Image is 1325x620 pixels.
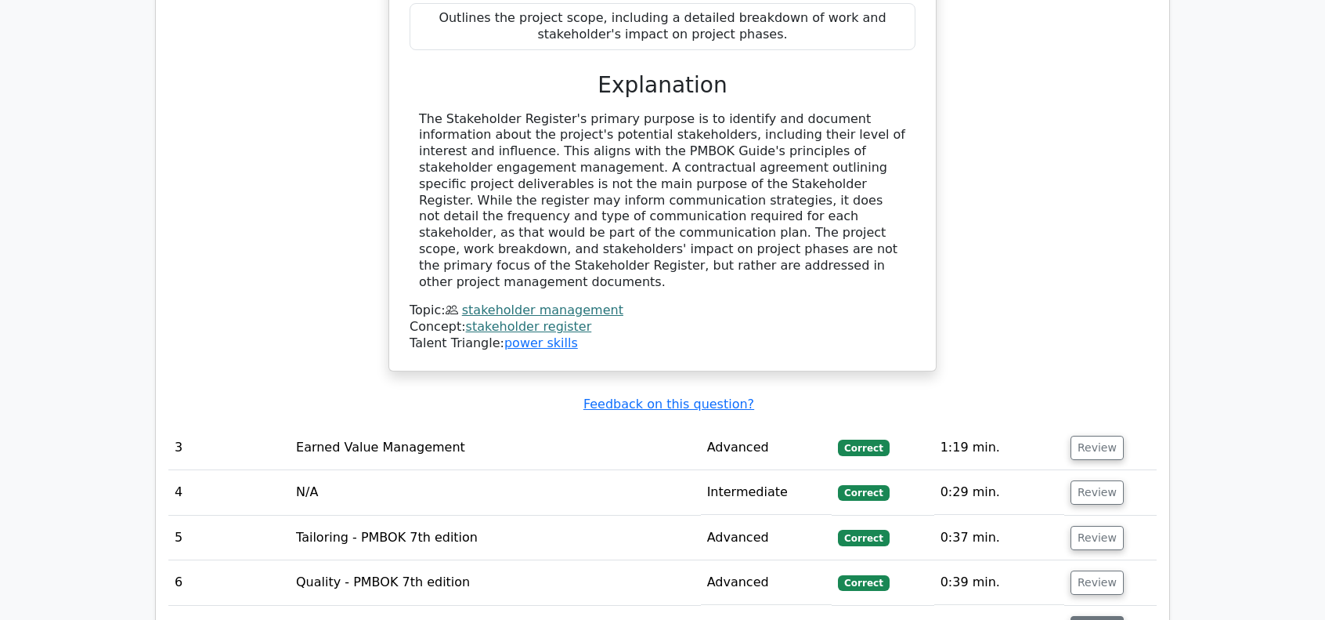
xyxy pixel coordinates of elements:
h3: Explanation [419,72,906,99]
td: 3 [168,426,290,470]
td: Tailoring - PMBOK 7th edition [290,516,701,560]
div: Concept: [410,319,915,335]
td: 0:29 min. [934,470,1064,515]
button: Review [1070,571,1124,595]
div: Outlines the project scope, including a detailed breakdown of work and stakeholder's impact on pr... [410,3,915,50]
td: Earned Value Management [290,426,701,470]
td: Intermediate [701,470,832,515]
a: power skills [504,335,578,350]
button: Review [1070,480,1124,505]
td: 0:37 min. [934,516,1064,560]
span: Correct [838,440,889,455]
td: 1:19 min. [934,426,1064,470]
td: N/A [290,470,701,515]
button: Review [1070,526,1124,550]
td: Quality - PMBOK 7th edition [290,560,701,605]
button: Review [1070,436,1124,460]
a: stakeholder management [462,303,623,317]
div: Talent Triangle: [410,303,915,351]
span: Correct [838,530,889,546]
a: stakeholder register [466,319,592,334]
td: 5 [168,516,290,560]
div: Topic: [410,303,915,319]
td: 4 [168,470,290,515]
td: 6 [168,560,290,605]
td: Advanced [701,516,832,560]
td: Advanced [701,560,832,605]
span: Correct [838,575,889,591]
td: 0:39 min. [934,560,1064,605]
span: Correct [838,485,889,501]
td: Advanced [701,426,832,470]
a: Feedback on this question? [583,397,754,412]
div: The Stakeholder Register's primary purpose is to identify and document information about the proj... [419,111,906,291]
